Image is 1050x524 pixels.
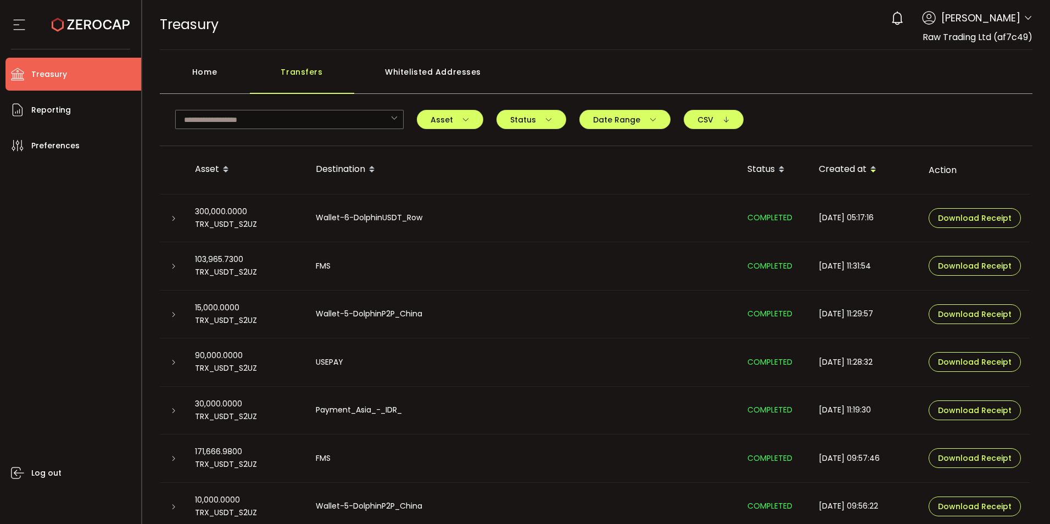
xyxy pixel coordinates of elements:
button: Download Receipt [929,448,1021,468]
span: CSV [697,116,730,124]
div: [DATE] 11:29:57 [810,308,920,320]
button: Download Receipt [929,304,1021,324]
span: Download Receipt [938,503,1012,510]
span: Treasury [160,15,219,34]
button: Download Receipt [929,256,1021,276]
button: Status [496,110,566,129]
div: [DATE] 09:56:22 [810,500,920,512]
div: 103,965.7300 TRX_USDT_S2UZ [186,253,307,278]
span: COMPLETED [747,500,792,511]
button: Download Receipt [929,497,1021,516]
div: Created at [810,160,920,179]
div: 90,000.0000 TRX_USDT_S2UZ [186,349,307,375]
span: Asset [431,116,470,124]
button: Download Receipt [929,208,1021,228]
div: 171,666.9800 TRX_USDT_S2UZ [186,445,307,471]
span: [PERSON_NAME] [941,10,1020,25]
span: COMPLETED [747,404,792,415]
div: 30,000.0000 TRX_USDT_S2UZ [186,398,307,423]
span: Download Receipt [938,310,1012,318]
div: 300,000.0000 TRX_USDT_S2UZ [186,205,307,231]
span: Download Receipt [938,406,1012,414]
span: Download Receipt [938,214,1012,222]
div: 15,000.0000 TRX_USDT_S2UZ [186,302,307,327]
div: USEPAY [307,356,739,369]
button: Date Range [579,110,671,129]
div: Status [739,160,810,179]
span: Date Range [593,116,657,124]
div: 10,000.0000 TRX_USDT_S2UZ [186,494,307,519]
div: Payment_Asia_-_IDR_ [307,404,739,416]
span: Raw Trading Ltd (af7c49) [923,31,1032,43]
button: CSV [684,110,744,129]
div: [DATE] 09:57:46 [810,452,920,465]
span: Download Receipt [938,262,1012,270]
div: Wallet-5-DolphinP2P_China [307,308,739,320]
span: COMPLETED [747,260,792,271]
div: Asset [186,160,307,179]
div: [DATE] 11:31:54 [810,260,920,272]
span: Treasury [31,66,67,82]
span: COMPLETED [747,356,792,367]
button: Asset [417,110,483,129]
div: Destination [307,160,739,179]
iframe: Chat Widget [995,471,1050,524]
button: Download Receipt [929,400,1021,420]
div: Whitelisted Addresses [354,61,512,94]
span: Reporting [31,102,71,118]
div: Wallet-6-DolphinUSDT_Row [307,211,739,224]
span: COMPLETED [747,453,792,464]
div: [DATE] 11:19:30 [810,404,920,416]
div: FMS [307,260,739,272]
span: Preferences [31,138,80,154]
span: Download Receipt [938,454,1012,462]
div: Home [160,61,250,94]
div: FMS [307,452,739,465]
span: COMPLETED [747,212,792,223]
span: Download Receipt [938,358,1012,366]
div: [DATE] 11:28:32 [810,356,920,369]
div: Wallet-5-DolphinP2P_China [307,500,739,512]
span: COMPLETED [747,308,792,319]
div: Transfers [250,61,354,94]
span: Log out [31,465,62,481]
div: [DATE] 05:17:16 [810,211,920,224]
div: Action [920,164,1030,176]
button: Download Receipt [929,352,1021,372]
span: Status [510,116,552,124]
